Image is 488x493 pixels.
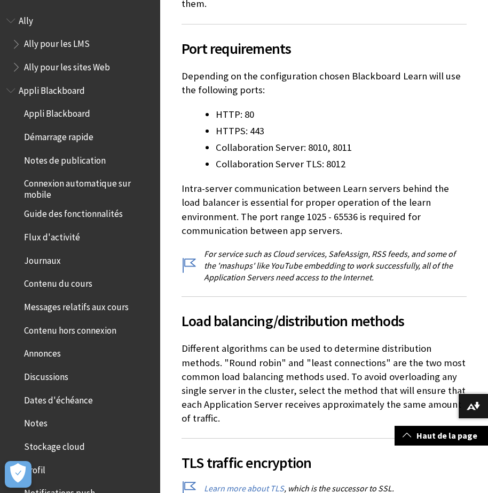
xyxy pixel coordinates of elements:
span: Ally pour les LMS [24,35,90,50]
p: Different algorithms can be used to determine distribution methods. "Round robin" and "least conn... [182,342,467,425]
span: Journaux [24,252,61,266]
a: Haut de la page [395,426,488,446]
span: Annonces [24,345,61,359]
span: Notes de publication [24,151,106,166]
span: Connexion automatique sur mobile [24,175,153,200]
span: Contenu hors connexion [24,321,116,336]
span: Profil [24,461,45,475]
nav: Book outline for Anthology Ally Help [6,12,154,76]
span: Notes [24,415,48,429]
li: Collaboration Server: 8010, 8011 [216,140,467,155]
h2: Load balancing/distribution methods [182,296,467,332]
span: Flux d'activité [24,228,80,243]
span: Guide des fonctionnalités [24,205,123,220]
li: HTTP: 80 [216,107,467,122]
span: Appli Blackboard [24,105,90,119]
span: Ally pour les sites Web [24,58,110,72]
span: Stockage cloud [24,438,85,452]
h2: Port requirements [182,24,467,60]
span: Contenu du cours [24,275,92,289]
li: HTTPS: 443 [216,124,467,139]
p: For service such as Cloud services, SafeAssign, RSS feeds, and some of the 'mashups' like YouTube... [182,248,467,284]
span: Démarrage rapide [24,128,93,142]
span: Discussions [24,368,68,382]
span: Ally [19,12,33,26]
span: Messages relatifs aux cours [24,298,129,312]
li: Collaboration Server TLS: 8012 [216,157,467,172]
span: Appli Blackboard [19,82,85,96]
p: Intra-server communication between Learn servers behind the load balancer is essential for proper... [182,182,467,238]
span: Dates d'échéance [24,391,93,406]
h2: TLS traffic encryption [182,438,467,474]
p: Depending on the configuration chosen Blackboard Learn will use the following ports: [182,69,467,97]
button: Ouvrir le centre de préférences [5,461,32,488]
